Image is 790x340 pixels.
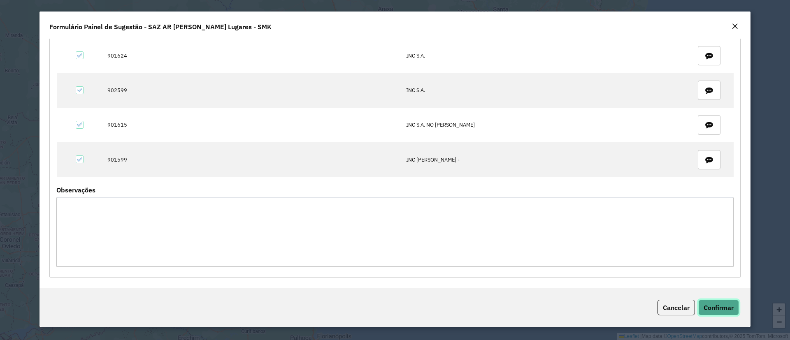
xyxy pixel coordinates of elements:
td: INC [PERSON_NAME] - [402,142,685,177]
td: 902599 [103,73,402,107]
span: Cancelar [663,303,690,312]
td: INC S.A. [402,38,685,73]
em: Fechar [732,23,738,30]
td: 901615 [103,108,402,142]
button: Cancelar [658,300,695,315]
span: Confirmar [704,303,734,312]
button: Confirmar [698,300,739,315]
td: INC S.A. NO [PERSON_NAME] [402,108,685,142]
td: 901624 [103,38,402,73]
td: INC S.A. [402,73,685,107]
h4: Formulário Painel de Sugestão - SAZ AR [PERSON_NAME] Lugares - SMK [49,22,272,32]
label: Observações [56,185,95,195]
button: Close [729,21,741,32]
td: 901599 [103,142,402,177]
